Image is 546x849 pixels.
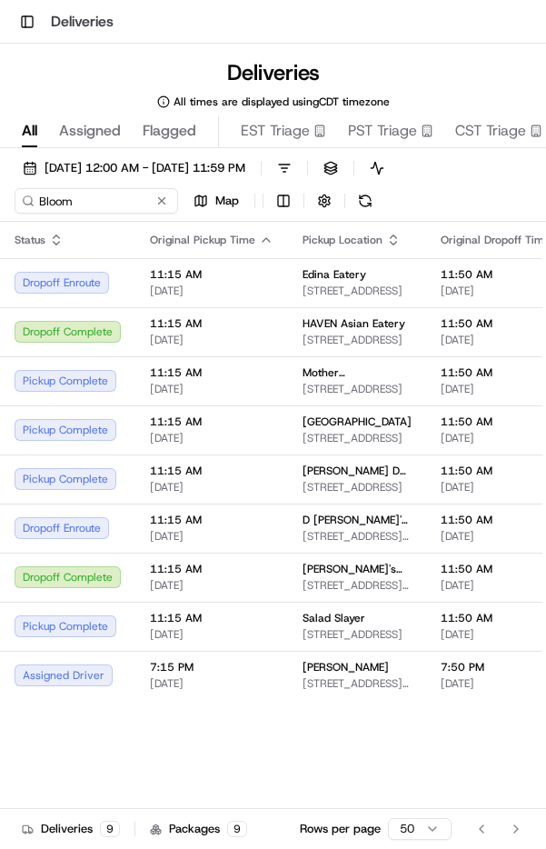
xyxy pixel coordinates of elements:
[150,660,273,674] span: 7:15 PM
[150,365,273,380] span: 11:15 AM
[51,11,114,33] h1: Deliveries
[303,365,412,380] span: Mother [PERSON_NAME]'s Pizza
[150,821,247,837] div: Packages
[100,821,120,837] div: 9
[303,562,412,576] span: [PERSON_NAME]'s Authentic Mexican Food
[143,120,196,142] span: Flagged
[227,821,247,837] div: 9
[303,267,366,282] span: Edina Eatery
[15,155,253,181] button: [DATE] 12:00 AM - [DATE] 11:59 PM
[303,529,412,544] span: [STREET_ADDRESS][US_STATE]
[150,480,273,494] span: [DATE]
[215,193,239,209] span: Map
[59,120,121,142] span: Assigned
[150,464,273,478] span: 11:15 AM
[303,464,412,478] span: [PERSON_NAME] Deli & Subs
[303,480,412,494] span: [STREET_ADDRESS]
[352,188,378,214] button: Refresh
[15,188,178,214] input: Type to search
[303,382,412,396] span: [STREET_ADDRESS]
[303,627,412,642] span: [STREET_ADDRESS]
[22,821,120,837] div: Deliveries
[45,160,245,176] span: [DATE] 12:00 AM - [DATE] 11:59 PM
[303,233,382,247] span: Pickup Location
[303,513,412,527] span: D [PERSON_NAME]'s Kitchen & Catering
[150,611,273,625] span: 11:15 AM
[303,676,412,691] span: [STREET_ADDRESS][PERSON_NAME]
[303,431,412,445] span: [STREET_ADDRESS]
[150,431,273,445] span: [DATE]
[150,415,273,429] span: 11:15 AM
[150,676,273,691] span: [DATE]
[150,513,273,527] span: 11:15 AM
[150,627,273,642] span: [DATE]
[227,58,320,87] h1: Deliveries
[174,95,390,109] span: All times are displayed using CDT timezone
[150,529,273,544] span: [DATE]
[150,233,255,247] span: Original Pickup Time
[348,120,417,142] span: PST Triage
[241,120,310,142] span: EST Triage
[150,333,273,347] span: [DATE]
[150,284,273,298] span: [DATE]
[300,821,381,837] p: Rows per page
[150,316,273,331] span: 11:15 AM
[150,382,273,396] span: [DATE]
[303,660,389,674] span: [PERSON_NAME]
[303,578,412,593] span: [STREET_ADDRESS][PERSON_NAME]
[303,333,412,347] span: [STREET_ADDRESS]
[303,316,405,331] span: HAVEN Asian Eatery
[303,611,365,625] span: Salad Slayer
[455,120,526,142] span: CST Triage
[303,284,412,298] span: [STREET_ADDRESS]
[150,578,273,593] span: [DATE]
[150,562,273,576] span: 11:15 AM
[150,267,273,282] span: 11:15 AM
[15,233,45,247] span: Status
[303,415,412,429] span: [GEOGRAPHIC_DATA]
[185,188,247,214] button: Map
[22,120,37,142] span: All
